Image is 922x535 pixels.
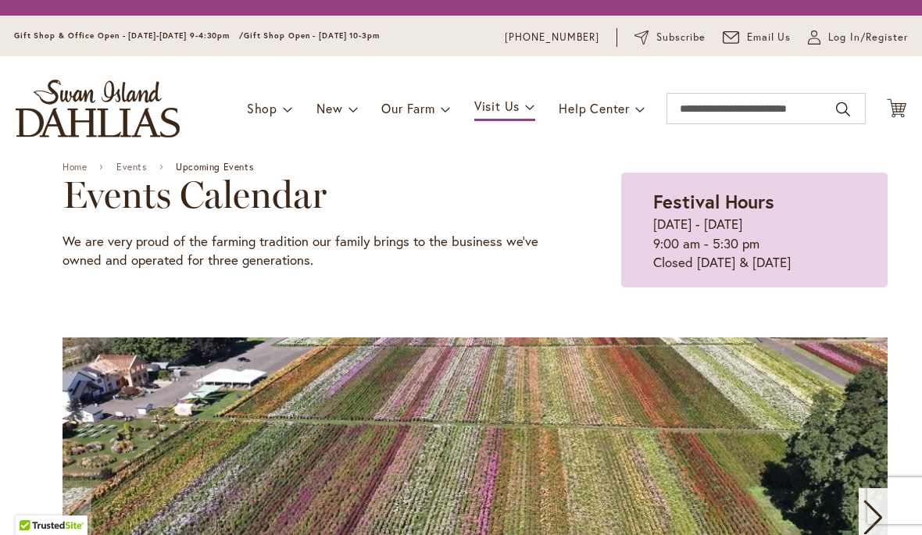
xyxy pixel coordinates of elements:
[656,30,706,45] span: Subscribe
[474,98,520,114] span: Visit Us
[381,100,434,116] span: Our Farm
[16,80,180,137] a: store logo
[63,232,543,270] p: We are very proud of the farming tradition our family brings to the business we've owned and oper...
[505,30,599,45] a: [PHONE_NUMBER]
[808,30,908,45] a: Log In/Register
[634,30,706,45] a: Subscribe
[176,162,253,173] span: Upcoming Events
[559,100,630,116] span: Help Center
[244,30,380,41] span: Gift Shop Open - [DATE] 10-3pm
[828,30,908,45] span: Log In/Register
[14,30,244,41] span: Gift Shop & Office Open - [DATE]-[DATE] 9-4:30pm /
[116,162,147,173] a: Events
[653,189,774,214] strong: Festival Hours
[247,100,277,116] span: Shop
[63,162,87,173] a: Home
[653,215,856,272] p: [DATE] - [DATE] 9:00 am - 5:30 pm Closed [DATE] & [DATE]
[836,97,850,122] button: Search
[723,30,792,45] a: Email Us
[316,100,342,116] span: New
[63,173,543,216] h2: Events Calendar
[747,30,792,45] span: Email Us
